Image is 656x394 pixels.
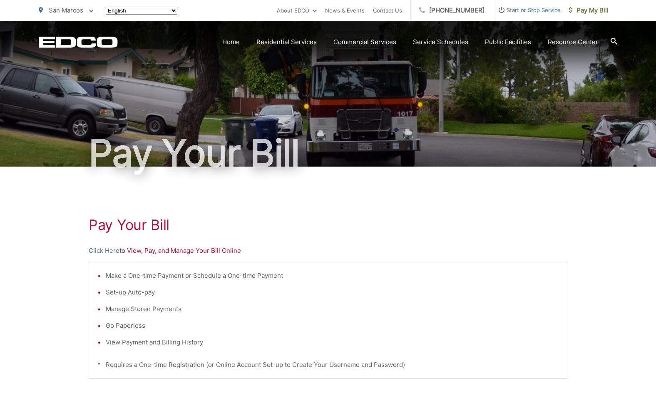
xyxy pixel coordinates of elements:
[49,6,83,14] span: San Marcos
[413,37,468,47] a: Service Schedules
[222,37,240,47] a: Home
[106,321,559,331] li: Go Paperless
[277,5,317,15] a: About EDCO
[325,5,365,15] a: News & Events
[106,271,559,281] li: Make a One-time Payment or Schedule a One-time Payment
[39,36,118,48] a: EDCD logo. Return to the homepage.
[106,287,559,297] li: Set-up Auto-pay
[89,246,567,256] p: to View, Pay, and Manage Your Bill Online
[106,304,559,314] li: Manage Stored Payments
[39,132,617,174] h1: Pay Your Bill
[97,360,559,370] p: * Requires a One-time Registration (or Online Account Set-up to Create Your Username and Password)
[106,7,177,15] select: Select a language
[373,5,402,15] a: Contact Us
[89,246,119,256] a: Click Here
[548,37,598,47] a: Resource Center
[106,337,559,347] li: View Payment and Billing History
[569,5,609,15] span: Pay My Bill
[256,37,317,47] a: Residential Services
[485,37,531,47] a: Public Facilities
[89,217,567,233] h1: Pay Your Bill
[333,37,396,47] a: Commercial Services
